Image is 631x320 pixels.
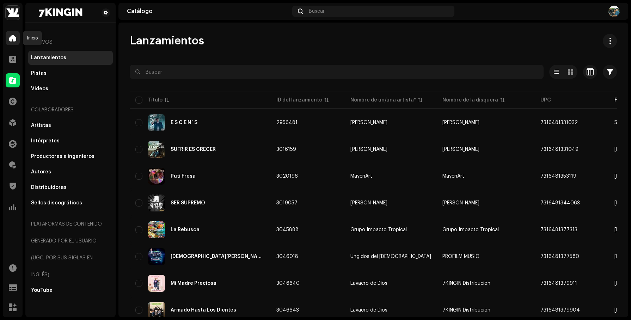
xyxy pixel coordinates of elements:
[28,216,113,283] re-a-nav-header: Plataformas de contenido generado por el usuario (UGC, por sus siglas en inglés)
[350,120,431,125] span: Mc Clem
[31,200,82,206] div: Sellos discográficos
[350,254,431,259] div: Ungidos del [DEMOGRAPHIC_DATA]
[350,254,431,259] span: Ungidos del Mesías
[28,283,113,297] re-m-nav-item: YouTube
[171,227,200,232] div: La Rebusca
[442,97,498,104] div: Nombre de la disquera
[31,154,94,159] div: Productores e ingenieros
[31,8,90,17] img: 6df5c573-c4d5-448d-ab94-991ec08b5a1f
[171,201,205,205] div: SER SUPREMO
[148,114,165,131] img: 7cb1f4b6-56eb-4664-bdf9-88b4074abf5c
[614,227,629,232] span: 11 oct 2025
[276,227,299,232] span: 3045888
[442,174,464,179] span: MayenArt
[31,123,51,128] div: Artistas
[276,201,298,205] span: 3019057
[350,147,387,152] div: [PERSON_NAME]
[350,201,387,205] div: [PERSON_NAME]
[6,6,20,20] img: a0cb7215-512d-4475-8dcc-39c3dc2549d0
[614,281,629,286] span: 7 oct 2025
[442,201,479,205] span: Dani Machine
[540,254,579,259] span: 7316481377580
[171,254,265,259] div: Jesus Principe de Paz
[148,195,165,211] img: 37fdd2fb-feca-498c-9fb5-81a7d4ea12b2
[350,147,431,152] span: Mc Clem
[350,227,407,232] div: Grupo Impacto Tropical
[540,174,576,179] span: 7316481353119
[31,185,67,190] div: Distribuidoras
[28,51,113,65] re-m-nav-item: Lanzamientos
[350,120,387,125] div: [PERSON_NAME]
[350,201,431,205] span: Dani Machine
[608,6,620,17] img: 9d8bb8e1-882d-4cad-b6ab-e8a3da621c55
[442,254,479,259] span: PROFILM MUSIC
[171,120,197,125] div: E S C E N´ S
[130,65,544,79] input: Buscar
[276,147,296,152] span: 3016159
[442,147,479,152] span: Mc Clem
[28,66,113,80] re-m-nav-item: Pistas
[28,149,113,164] re-m-nav-item: Productores e ingenieros
[171,174,196,179] div: Puti Fresa
[31,169,51,175] div: Autores
[31,86,48,92] div: Videos
[614,147,629,152] span: 7 nov 2025
[614,254,629,259] span: 7 oct 2025
[350,174,431,179] span: MayenArt
[442,308,490,313] span: 7KINGIN Distribución
[171,147,216,152] div: SUFRIR ES CRECER
[350,281,387,286] div: Lavacro de Dios
[148,97,163,104] div: Título
[28,134,113,148] re-m-nav-item: Intérpretes
[127,8,289,14] div: Catálogo
[540,201,580,205] span: 7316481344063
[276,174,298,179] span: 3020196
[31,138,60,144] div: Intérpretes
[148,221,165,238] img: 1e9e8c41-3828-4a12-a0d5-9e09b0ae965f
[540,227,577,232] span: 7316481377313
[28,196,113,210] re-m-nav-item: Sellos discográficos
[148,302,165,319] img: f8e41e60-edca-4abe-a70d-194a129ab175
[28,165,113,179] re-m-nav-item: Autores
[350,97,416,104] div: Nombre de un/una artista*
[148,168,165,185] img: 9e5ee6ac-fde3-4c28-ba49-3d791078bedb
[276,308,299,313] span: 3046643
[130,34,204,48] span: Lanzamientos
[28,180,113,195] re-m-nav-item: Distribuidoras
[442,227,499,232] span: Grupo Impacto Tropical
[28,34,113,51] re-a-nav-header: Activos
[350,281,431,286] span: Lavacro de Dios
[614,174,629,179] span: 1 nov 2025
[350,174,372,179] div: MayenArt
[309,8,325,14] span: Buscar
[614,308,629,313] span: 7 oct 2025
[442,120,479,125] span: Mc Clem
[540,308,580,313] span: 7316481379904
[276,97,322,104] div: ID del lanzamiento
[148,141,165,158] img: bc8d32ac-b66b-4fbc-83da-7bb24ccff0c3
[31,70,47,76] div: Pistas
[350,308,387,313] div: Lavacro de Dios
[540,147,578,152] span: 7316481331049
[148,275,165,292] img: b12eab1a-c98b-40f8-9824-d8a5baa884c8
[276,281,300,286] span: 3046640
[171,281,216,286] div: Mi Madre Preciosa
[31,55,66,61] div: Lanzamientos
[442,281,490,286] span: 7KINGIN Distribución
[540,281,577,286] span: 7316481379911
[276,254,298,259] span: 3046018
[28,82,113,96] re-m-nav-item: Videos
[148,248,165,265] img: 0d181ece-d949-4f91-93af-0d4efc35941b
[276,120,298,125] span: 2956481
[350,308,431,313] span: Lavacro de Dios
[171,308,236,313] div: Armado Hasta Los Dientes
[350,227,431,232] span: Grupo Impacto Tropical
[28,118,113,133] re-m-nav-item: Artistas
[31,288,53,293] div: YouTube
[28,101,113,118] re-a-nav-header: Colaboradores
[614,201,629,205] span: 31 oct 2025
[540,120,578,125] span: 7316481331032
